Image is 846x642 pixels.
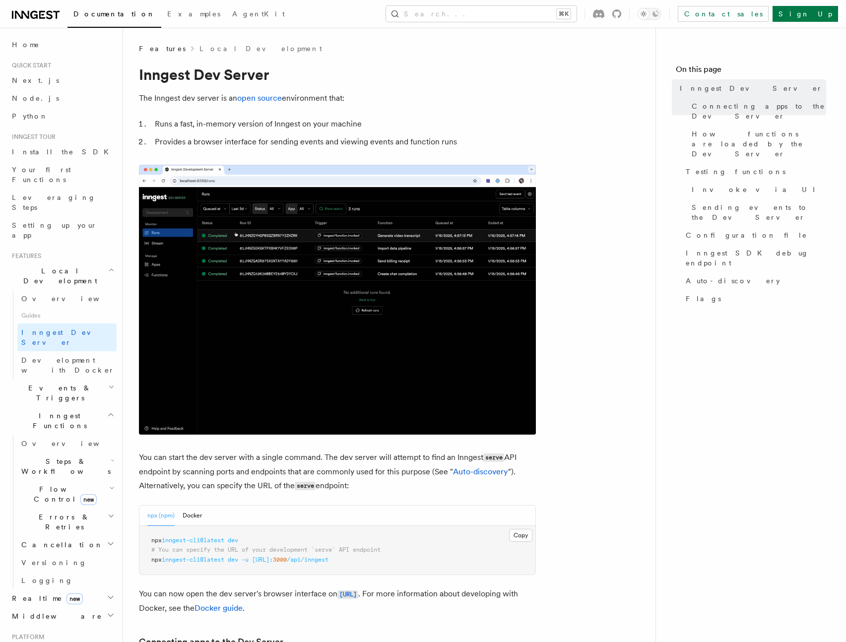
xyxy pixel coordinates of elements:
[686,167,785,177] span: Testing functions
[139,65,536,83] h1: Inngest Dev Server
[151,537,162,544] span: npx
[453,467,508,476] a: Auto-discovery
[151,556,162,563] span: npx
[8,36,117,54] a: Home
[8,89,117,107] a: Node.js
[676,64,826,79] h4: On this page
[8,133,56,141] span: Inngest tour
[557,9,571,19] kbd: ⌘K
[682,226,826,244] a: Configuration file
[21,577,73,584] span: Logging
[273,556,287,563] span: 3000
[237,93,282,103] a: open source
[692,202,826,222] span: Sending events to the Dev Server
[162,556,224,563] span: inngest-cli@latest
[17,572,117,589] a: Logging
[21,295,124,303] span: Overview
[682,290,826,308] a: Flags
[8,189,117,216] a: Leveraging Steps
[8,266,108,286] span: Local Development
[139,165,536,435] img: Dev Server Demo
[17,435,117,452] a: Overview
[17,290,117,308] a: Overview
[228,537,238,544] span: dev
[195,603,243,613] a: Docker guide
[638,8,661,20] button: Toggle dark mode
[8,262,117,290] button: Local Development
[199,44,322,54] a: Local Development
[676,79,826,97] a: Inngest Dev Server
[688,198,826,226] a: Sending events to the Dev Server
[228,556,238,563] span: dev
[152,117,536,131] li: Runs a fast, in-memory version of Inngest on your machine
[692,101,826,121] span: Connecting apps to the Dev Server
[8,607,117,625] button: Middleware
[8,62,51,69] span: Quick start
[8,379,117,407] button: Events & Triggers
[483,453,504,462] code: serve
[21,356,115,374] span: Development with Docker
[8,290,117,379] div: Local Development
[12,193,96,211] span: Leveraging Steps
[226,3,291,27] a: AgentKit
[287,556,328,563] span: /api/inngest
[139,587,536,615] p: You can now open the dev server's browser interface on . For more information about developing wi...
[8,407,117,435] button: Inngest Functions
[21,328,106,346] span: Inngest Dev Server
[337,590,358,599] code: [URL]
[773,6,838,22] a: Sign Up
[678,6,769,22] a: Contact sales
[8,161,117,189] a: Your first Functions
[8,611,102,621] span: Middleware
[67,3,161,28] a: Documentation
[232,10,285,18] span: AgentKit
[8,71,117,89] a: Next.js
[12,40,40,50] span: Home
[139,450,536,493] p: You can start the dev server with a single command. The dev server will attempt to find an Innges...
[295,482,316,490] code: serve
[139,44,186,54] span: Features
[386,6,577,22] button: Search...⌘K
[8,143,117,161] a: Install the SDK
[17,456,111,476] span: Steps & Workflows
[139,91,536,105] p: The Inngest dev server is an environment that:
[17,484,109,504] span: Flow Control
[12,148,115,156] span: Install the SDK
[8,216,117,244] a: Setting up your app
[147,506,175,526] button: npx (npm)
[17,308,117,323] span: Guides
[8,593,83,603] span: Realtime
[682,163,826,181] a: Testing functions
[17,508,117,536] button: Errors & Retries
[151,546,381,553] span: # You can specify the URL of your development `serve` API endpoint
[21,559,87,567] span: Versioning
[686,276,780,286] span: Auto-discovery
[161,3,226,27] a: Examples
[162,537,224,544] span: inngest-cli@latest
[688,97,826,125] a: Connecting apps to the Dev Server
[12,221,97,239] span: Setting up your app
[337,589,358,598] a: [URL]
[183,506,202,526] button: Docker
[242,556,249,563] span: -u
[686,230,807,240] span: Configuration file
[680,83,823,93] span: Inngest Dev Server
[12,94,59,102] span: Node.js
[8,435,117,589] div: Inngest Functions
[17,540,103,550] span: Cancellation
[692,129,826,159] span: How functions are loaded by the Dev Server
[17,536,117,554] button: Cancellation
[686,248,826,268] span: Inngest SDK debug endpoint
[8,107,117,125] a: Python
[682,272,826,290] a: Auto-discovery
[17,480,117,508] button: Flow Controlnew
[12,166,71,184] span: Your first Functions
[66,593,83,604] span: new
[12,76,59,84] span: Next.js
[8,589,117,607] button: Realtimenew
[8,383,108,403] span: Events & Triggers
[686,294,721,304] span: Flags
[682,244,826,272] a: Inngest SDK debug endpoint
[509,529,532,542] button: Copy
[8,633,45,641] span: Platform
